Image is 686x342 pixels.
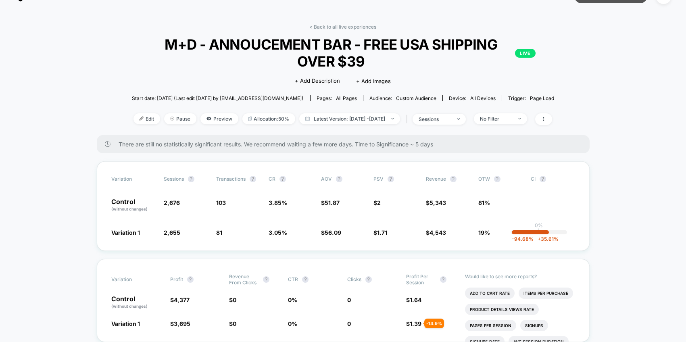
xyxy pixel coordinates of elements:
[111,198,156,212] p: Control
[164,229,180,236] span: 2,655
[365,276,372,283] button: ?
[188,176,194,182] button: ?
[531,200,575,212] span: ---
[170,320,190,327] span: $
[200,113,238,124] span: Preview
[470,95,496,101] span: all devices
[457,118,460,120] img: end
[233,296,236,303] span: 0
[248,117,252,121] img: rebalance
[325,229,341,236] span: 56.09
[263,276,269,283] button: ?
[132,95,303,101] span: Start date: [DATE] (Last edit [DATE] by [EMAIL_ADDRESS][DOMAIN_NAME])
[164,199,180,206] span: 2,676
[465,320,516,331] li: Pages Per Session
[540,176,546,182] button: ?
[216,199,226,206] span: 103
[305,117,310,121] img: calendar
[430,229,446,236] span: 4,543
[478,199,490,206] span: 81%
[480,116,512,122] div: No Filter
[229,320,236,327] span: $
[530,95,554,101] span: Page Load
[538,228,540,234] p: |
[111,206,148,211] span: (without changes)
[478,229,490,236] span: 19%
[317,95,357,101] div: Pages:
[424,319,444,328] div: - 14.9 %
[369,95,436,101] div: Audience:
[111,304,148,309] span: (without changes)
[295,77,340,85] span: + Add Description
[373,229,387,236] span: $
[440,276,446,283] button: ?
[288,320,297,327] span: 0 %
[111,320,140,327] span: Variation 1
[111,229,140,236] span: Variation 1
[150,36,535,70] span: M+D - ANNOUCEMENT BAR - FREE USA SHIPPING OVER $39
[406,273,436,286] span: Profit Per Session
[174,320,190,327] span: 3,695
[518,118,521,119] img: end
[373,199,381,206] span: $
[426,176,446,182] span: Revenue
[356,78,391,84] span: + Add Images
[325,199,340,206] span: 51.87
[174,296,190,303] span: 4,377
[406,320,421,327] span: $
[269,176,275,182] span: CR
[419,116,451,122] div: sessions
[531,176,575,182] span: CI
[512,236,534,242] span: -94.68 %
[426,229,446,236] span: $
[233,320,236,327] span: 0
[494,176,500,182] button: ?
[410,296,421,303] span: 1.64
[442,95,502,101] span: Device:
[391,118,394,119] img: end
[388,176,394,182] button: ?
[321,176,332,182] span: AOV
[302,276,309,283] button: ?
[321,229,341,236] span: $
[478,176,523,182] span: OTW
[269,229,287,236] span: 3.05 %
[520,320,548,331] li: Signups
[410,320,421,327] span: 1.39
[336,176,342,182] button: ?
[170,276,183,282] span: Profit
[465,273,575,279] p: Would like to see more reports?
[111,273,156,286] span: Variation
[430,199,446,206] span: 5,343
[288,296,297,303] span: 0 %
[170,296,190,303] span: $
[538,236,541,242] span: +
[406,296,421,303] span: $
[535,222,543,228] p: 0%
[450,176,457,182] button: ?
[396,95,436,101] span: Custom Audience
[133,113,160,124] span: Edit
[216,229,222,236] span: 81
[465,288,515,299] li: Add To Cart Rate
[321,199,340,206] span: $
[404,113,413,125] span: |
[515,49,535,58] p: LIVE
[229,296,236,303] span: $
[426,199,446,206] span: $
[216,176,246,182] span: Transactions
[170,117,174,121] img: end
[534,236,559,242] span: 35.61 %
[347,320,351,327] span: 0
[140,117,144,121] img: edit
[347,296,351,303] span: 0
[164,113,196,124] span: Pause
[347,276,361,282] span: Clicks
[336,95,357,101] span: all pages
[508,95,554,101] div: Trigger:
[111,176,156,182] span: Variation
[229,273,259,286] span: Revenue From Clicks
[377,229,387,236] span: 1.71
[309,24,376,30] a: < Back to all live experiences
[465,304,539,315] li: Product Details Views Rate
